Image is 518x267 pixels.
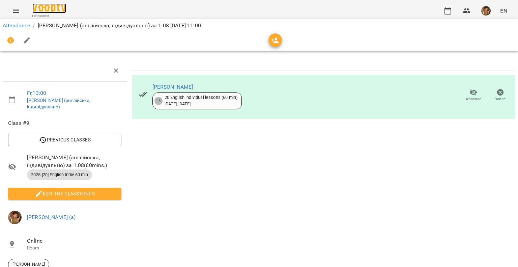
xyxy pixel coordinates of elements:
[8,3,24,19] button: Menu
[33,22,35,30] li: /
[481,6,491,16] img: 166010c4e833d35833869840c76da126.jpeg
[487,86,514,105] button: Cancel
[165,95,238,107] div: 20 English individual lessons (60 min) [DATE] - [DATE]
[497,4,510,17] button: EN
[27,154,121,169] span: [PERSON_NAME] (англійська, індивідуально) за 1.08 ( 60 mins. )
[13,190,116,198] span: Edit the class's Info
[32,14,66,18] span: For Business
[154,97,163,105] div: 18
[27,245,121,251] p: Room
[460,86,487,105] button: Absence
[27,90,46,96] a: Fr , 13:00
[494,96,507,102] span: Cancel
[8,134,121,146] button: Previous Classes
[27,98,90,110] a: [PERSON_NAME] (англійська, індивідуально)
[3,22,30,29] a: Attendance
[466,96,481,102] span: Absence
[27,237,121,245] span: Online
[3,22,515,30] nav: breadcrumb
[27,172,92,178] span: 2025 [20] English Indiv 60 min
[8,211,22,224] img: 166010c4e833d35833869840c76da126.jpeg
[8,119,121,127] span: Class #9
[38,22,201,30] p: [PERSON_NAME] (англійська, індивідуально) за 1.08 [DATE] 11:00
[13,136,116,144] span: Previous Classes
[32,3,66,13] img: Voopty Logo
[152,84,193,90] a: [PERSON_NAME]
[8,188,121,200] button: Edit the class's Info
[27,214,76,220] a: [PERSON_NAME] (а)
[500,7,507,14] span: EN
